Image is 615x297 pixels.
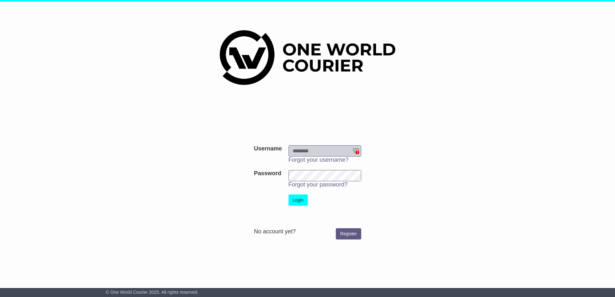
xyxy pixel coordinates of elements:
[254,145,282,152] label: Username
[289,157,349,163] a: Forgot your username?
[254,228,361,235] div: No account yet?
[336,228,361,239] a: Register
[220,30,395,85] img: One World
[106,290,199,295] span: © One World Courier 2025. All rights reserved.
[289,181,348,188] a: Forgot your password?
[254,170,281,177] label: Password
[289,194,308,206] button: Login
